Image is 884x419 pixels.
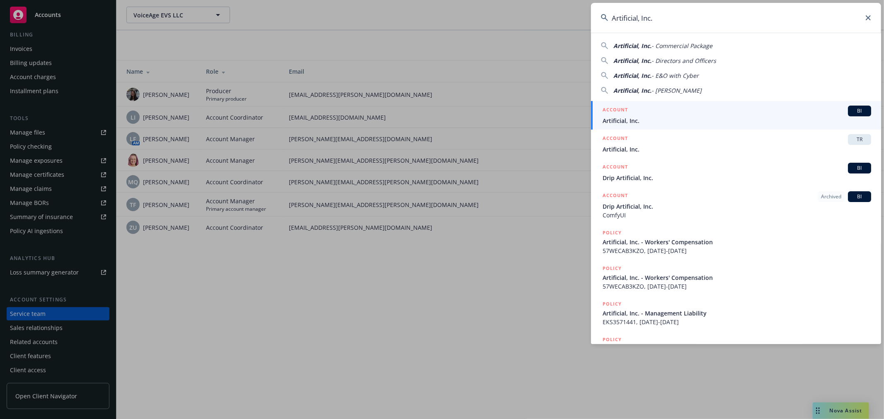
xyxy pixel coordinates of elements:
span: Artificial, Inc. [613,57,651,65]
span: Drip Artificial, Inc. [603,202,871,211]
h5: POLICY [603,300,622,308]
span: - Directors and Officers [651,57,716,65]
span: 57WECAB3KZO, [DATE]-[DATE] [603,246,871,255]
span: BI [851,164,868,172]
a: POLICYArtificial, Inc. - Management LiabilityEKS3571441, [DATE]-[DATE] [591,295,881,331]
span: Artificial, Inc. - Workers' Compensation [603,273,871,282]
span: - E&O with Cyber [651,72,699,79]
h5: ACCOUNT [603,163,628,173]
span: BI [851,107,868,115]
span: BI [851,193,868,200]
span: 57WECAB3KZO, [DATE]-[DATE] [603,282,871,291]
a: ACCOUNTArchivedBIDrip Artificial, Inc.ComfyUI [591,187,881,224]
input: Search... [591,3,881,33]
a: POLICYArtificial, Inc. - Workers' Compensation57WECAB3KZO, [DATE]-[DATE] [591,224,881,260]
span: ComfyUI [603,211,871,219]
h5: ACCOUNT [603,134,628,144]
span: Artificial, Inc. - Workers' Compensation [603,238,871,246]
h5: POLICY [603,335,622,344]
span: Drip Artificial, Inc. [603,173,871,182]
a: ACCOUNTBIArtificial, Inc. [591,101,881,130]
span: TR [851,136,868,143]
h5: POLICY [603,264,622,272]
span: Artificial, Inc. [613,42,651,50]
span: - Commercial Package [651,42,712,50]
a: ACCOUNTTRArtificial, Inc. [591,130,881,158]
span: Artificial, Inc. [613,72,651,79]
h5: ACCOUNT [603,191,628,201]
span: Artificial, Inc. [603,145,871,154]
h5: ACCOUNT [603,106,628,116]
span: Archived [821,193,841,200]
span: Artificial, Inc. [613,87,651,94]
span: EKS3571441, [DATE]-[DATE] [603,318,871,326]
span: - [PERSON_NAME] [651,87,702,94]
a: POLICYArtificial, Inc. - Workers' Compensation57WECAB3KZO, [DATE]-[DATE] [591,260,881,295]
span: Artificial, Inc. - Management Liability [603,309,871,318]
a: ACCOUNTBIDrip Artificial, Inc. [591,158,881,187]
h5: POLICY [603,229,622,237]
a: POLICY [591,331,881,366]
span: Artificial, Inc. [603,116,871,125]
